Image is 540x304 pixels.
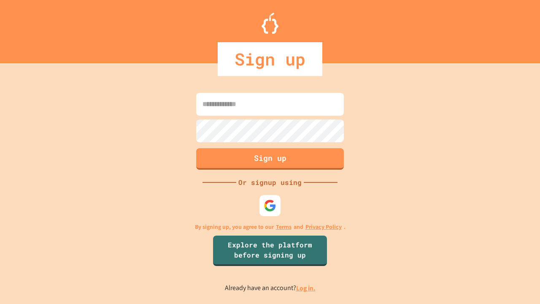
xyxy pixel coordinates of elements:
[236,177,304,187] div: Or signup using
[276,223,292,231] a: Terms
[196,148,344,170] button: Sign up
[195,223,346,231] p: By signing up, you agree to our and .
[264,199,276,212] img: google-icon.svg
[213,236,327,266] a: Explore the platform before signing up
[296,284,316,293] a: Log in.
[225,283,316,293] p: Already have an account?
[262,13,278,34] img: Logo.svg
[218,42,322,76] div: Sign up
[305,223,342,231] a: Privacy Policy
